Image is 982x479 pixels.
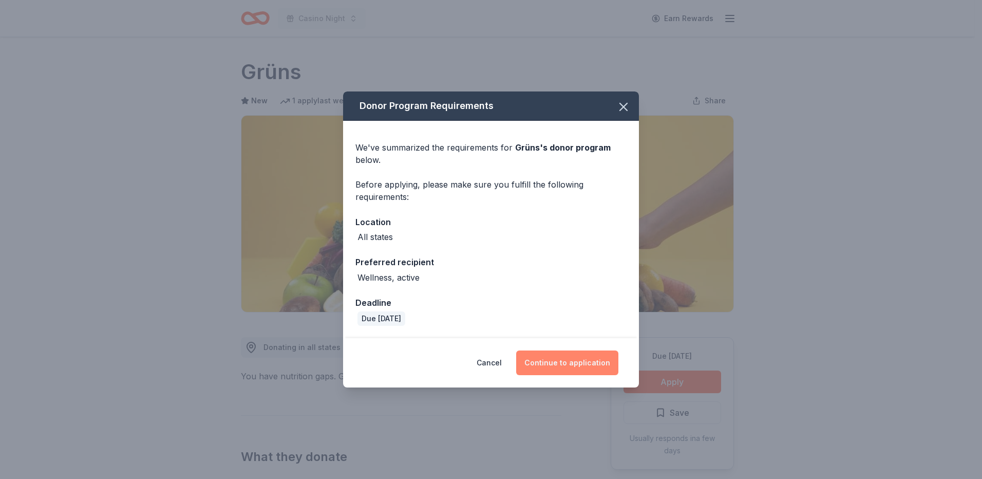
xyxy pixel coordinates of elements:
div: Donor Program Requirements [343,91,639,121]
div: Wellness, active [357,271,420,284]
div: All states [357,231,393,243]
div: Before applying, please make sure you fulfill the following requirements: [355,178,627,203]
div: Due [DATE] [357,311,405,326]
button: Continue to application [516,351,618,375]
div: Location [355,215,627,229]
span: Grüns 's donor program [515,142,611,153]
button: Cancel [477,351,502,375]
div: Preferred recipient [355,255,627,269]
div: Deadline [355,296,627,309]
div: We've summarized the requirements for below. [355,141,627,166]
